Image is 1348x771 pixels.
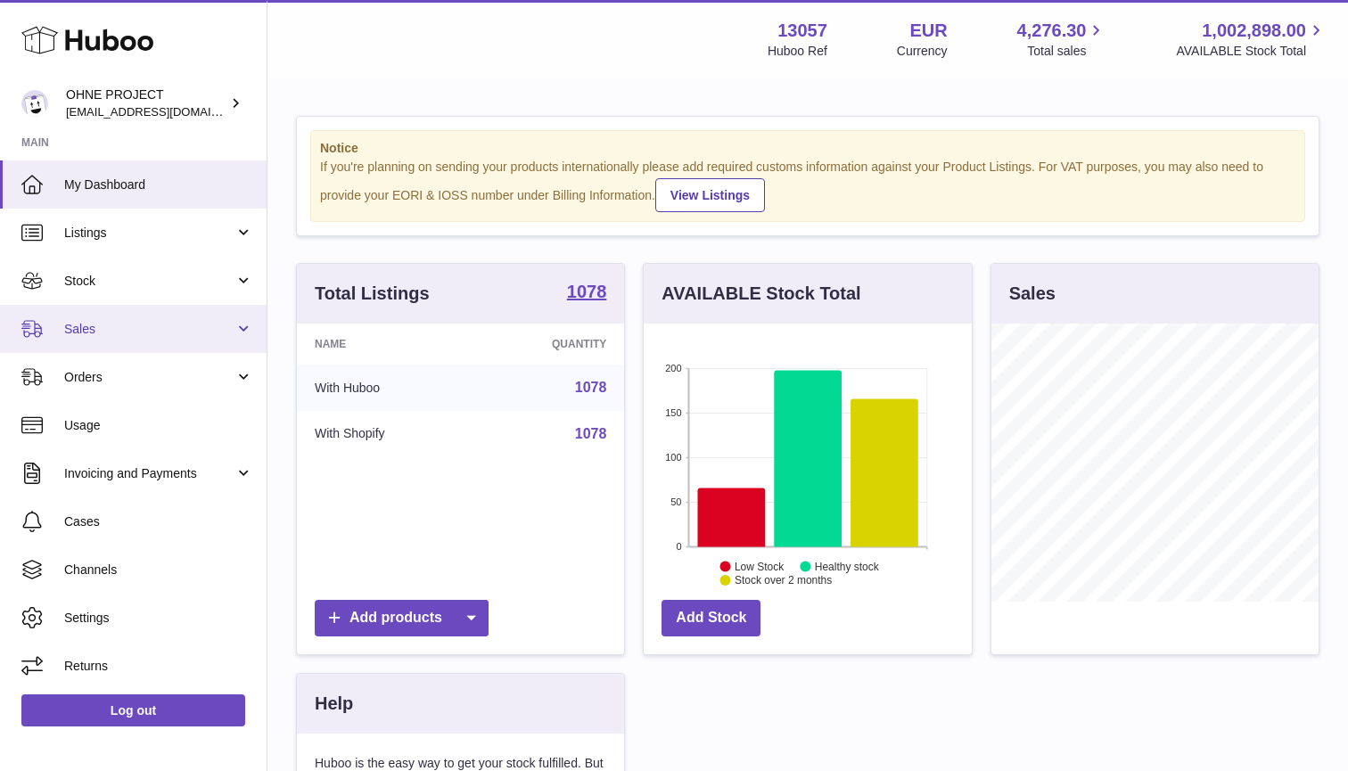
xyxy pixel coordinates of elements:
strong: 1078 [567,283,607,300]
h3: Sales [1009,282,1056,306]
span: 1,002,898.00 [1202,19,1306,43]
text: 50 [671,496,682,507]
a: Log out [21,694,245,726]
h3: Total Listings [315,282,430,306]
span: [EMAIL_ADDRESS][DOMAIN_NAME] [66,104,262,119]
strong: 13057 [777,19,827,43]
strong: EUR [909,19,947,43]
span: Channels [64,562,253,578]
a: View Listings [655,178,765,212]
span: My Dashboard [64,176,253,193]
text: Low Stock [735,560,785,572]
td: With Shopify [297,411,473,457]
text: Healthy stock [815,560,880,572]
a: Add Stock [662,600,760,636]
span: AVAILABLE Stock Total [1176,43,1327,60]
span: Settings [64,610,253,627]
span: Usage [64,417,253,434]
th: Quantity [473,324,624,365]
span: Invoicing and Payments [64,465,234,482]
div: Huboo Ref [768,43,827,60]
a: 1078 [567,283,607,304]
img: support@ohneproject.com [21,90,48,117]
span: Cases [64,513,253,530]
a: 1078 [575,380,607,395]
text: Stock over 2 months [735,574,832,586]
strong: Notice [320,140,1295,157]
div: Currency [897,43,948,60]
a: 1,002,898.00 AVAILABLE Stock Total [1176,19,1327,60]
span: Orders [64,369,234,386]
span: 4,276.30 [1017,19,1087,43]
span: Stock [64,273,234,290]
a: 4,276.30 Total sales [1017,19,1107,60]
span: Total sales [1027,43,1106,60]
a: Add products [315,600,489,636]
td: With Huboo [297,365,473,411]
th: Name [297,324,473,365]
text: 200 [665,363,681,373]
text: 100 [665,452,681,463]
div: If you're planning on sending your products internationally please add required customs informati... [320,159,1295,212]
h3: Help [315,692,353,716]
span: Returns [64,658,253,675]
a: 1078 [575,426,607,441]
text: 0 [677,541,682,552]
div: OHNE PROJECT [66,86,226,120]
span: Sales [64,321,234,338]
span: Listings [64,225,234,242]
h3: AVAILABLE Stock Total [662,282,860,306]
text: 150 [665,407,681,418]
